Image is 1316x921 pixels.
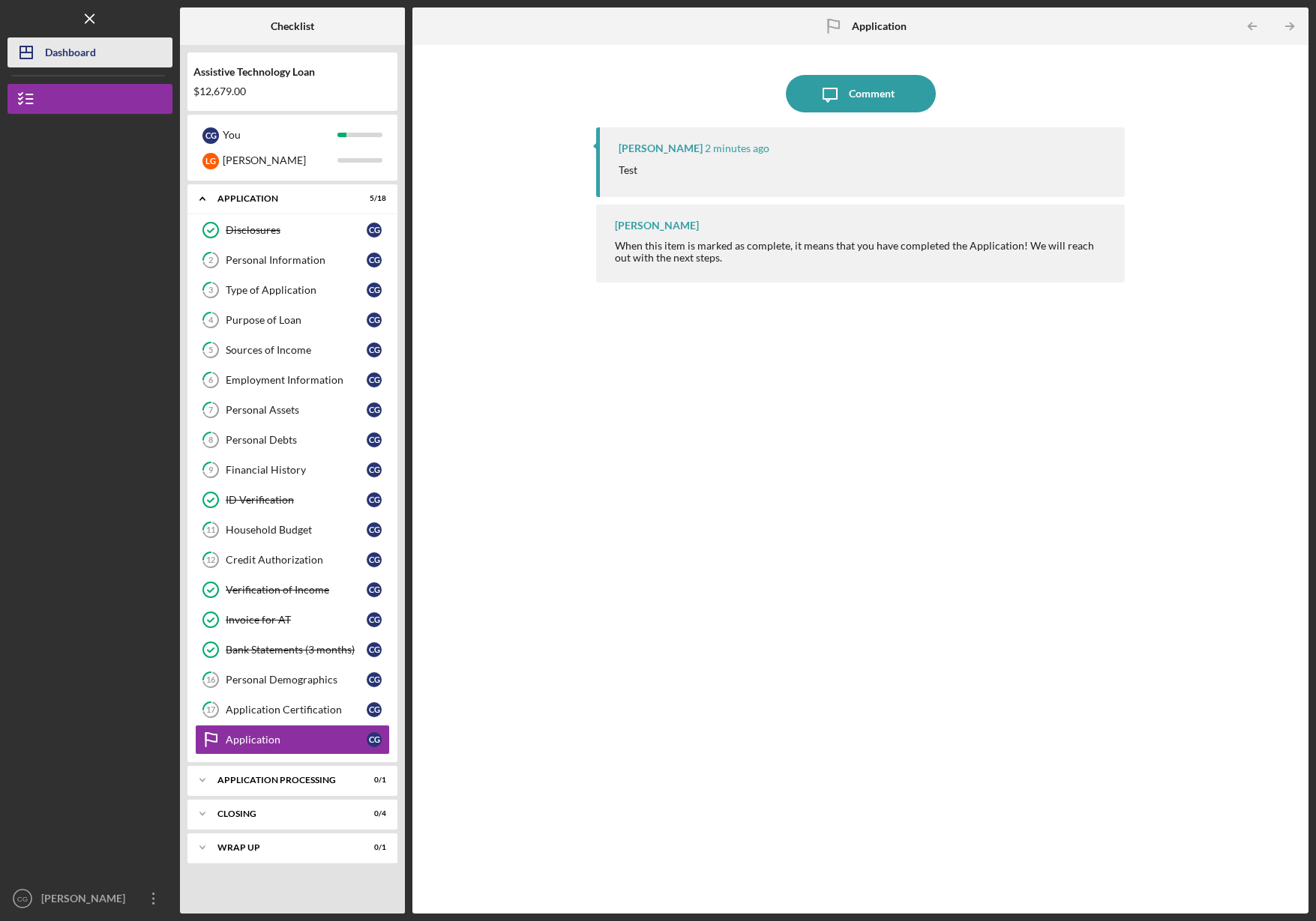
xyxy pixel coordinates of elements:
[195,275,390,305] a: 3Type of ApplicationCG
[195,575,390,605] a: Verification of IncomeCG
[615,240,1110,264] div: When this item is marked as complete, it means that you have completed the Application! We will r...
[226,734,367,746] div: Application
[217,809,349,818] div: Closing
[193,66,391,78] div: Assistive Technology Loan
[367,462,382,477] div: C G
[367,402,382,417] div: C G
[226,404,367,416] div: Personal Assets
[226,584,367,596] div: Verification of Income
[367,492,382,507] div: C G
[206,705,216,715] tspan: 17
[208,286,213,295] tspan: 3
[223,122,337,148] div: You
[367,582,382,597] div: C G
[705,142,769,154] time: 2025-09-22 17:05
[206,525,215,535] tspan: 11
[619,142,703,154] div: [PERSON_NAME]
[226,524,367,536] div: Household Budget
[615,220,699,232] div: [PERSON_NAME]
[367,672,382,687] div: C G
[226,554,367,566] div: Credit Authorization
[202,127,219,144] div: C G
[226,284,367,296] div: Type of Application
[208,375,214,385] tspan: 6
[195,455,390,485] a: 9Financial HistoryCG
[195,605,390,635] a: Invoice for ATCG
[226,674,367,686] div: Personal Demographics
[202,153,219,169] div: L G
[195,395,390,425] a: 7Personal AssetsCG
[217,843,349,852] div: Wrap up
[367,612,382,627] div: C G
[7,884,172,914] button: CG[PERSON_NAME]
[217,776,349,785] div: Application Processing
[367,552,382,567] div: C G
[195,635,390,665] a: Bank Statements (3 months)CG
[786,75,936,112] button: Comment
[367,283,382,298] div: C G
[619,162,637,178] p: Test
[359,776,386,785] div: 0 / 1
[226,224,367,236] div: Disclosures
[226,434,367,446] div: Personal Debts
[195,425,390,455] a: 8Personal DebtsCG
[208,345,213,355] tspan: 5
[208,256,213,265] tspan: 2
[17,895,28,903] text: CG
[226,314,367,326] div: Purpose of Loan
[195,305,390,335] a: 4Purpose of LoanCG
[206,555,215,565] tspan: 12
[226,464,367,476] div: Financial History
[367,432,382,447] div: C G
[208,405,214,415] tspan: 7
[208,465,214,475] tspan: 9
[226,374,367,386] div: Employment Information
[367,342,382,357] div: C G
[195,365,390,395] a: 6Employment InformationCG
[226,254,367,266] div: Personal Information
[226,704,367,716] div: Application Certification
[195,545,390,575] a: 12Credit AuthorizationCG
[195,665,390,695] a: 16Personal DemographicsCG
[7,37,172,67] button: Dashboard
[195,215,390,245] a: DisclosuresCG
[359,809,386,818] div: 0 / 4
[208,315,214,325] tspan: 4
[226,614,367,626] div: Invoice for AT
[217,194,349,203] div: Application
[367,732,382,747] div: C G
[359,194,386,203] div: 5 / 18
[359,843,386,852] div: 0 / 1
[367,372,382,387] div: C G
[271,20,314,32] b: Checklist
[367,223,382,238] div: C G
[195,695,390,725] a: 17Application CertificationCG
[195,485,390,515] a: ID VerificationCG
[206,675,216,685] tspan: 16
[208,435,213,445] tspan: 8
[195,725,390,755] a: ApplicationCG
[226,494,367,506] div: ID Verification
[37,884,135,917] div: [PERSON_NAME]
[226,644,367,656] div: Bank Statements (3 months)
[195,515,390,545] a: 11Household BudgetCG
[367,253,382,268] div: C G
[367,522,382,537] div: C G
[223,148,337,173] div: [PERSON_NAME]
[367,312,382,327] div: C G
[195,245,390,275] a: 2Personal InformationCG
[195,335,390,365] a: 5Sources of IncomeCG
[193,85,391,97] div: $12,679.00
[852,20,907,32] b: Application
[367,642,382,657] div: C G
[45,37,96,71] div: Dashboard
[226,344,367,356] div: Sources of Income
[849,75,895,112] div: Comment
[367,702,382,717] div: C G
